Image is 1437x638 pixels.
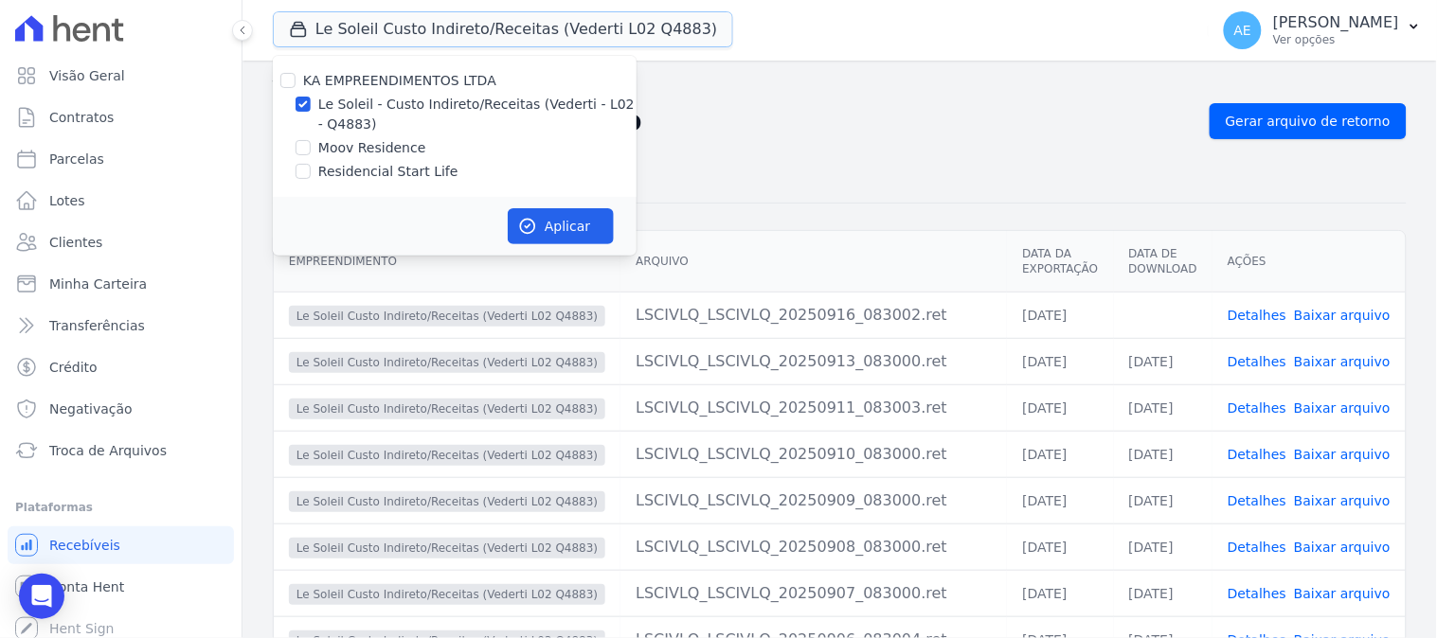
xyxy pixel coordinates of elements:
td: [DATE] [1114,431,1212,477]
span: Recebíveis [49,536,120,555]
div: Open Intercom Messenger [19,574,64,619]
td: [DATE] [1007,570,1113,616]
a: Lotes [8,182,234,220]
a: Detalhes [1228,586,1286,601]
span: Lotes [49,191,85,210]
a: Detalhes [1228,447,1286,462]
h2: Exportações de Retorno [273,104,1195,138]
div: LSCIVLQ_LSCIVLQ_20250908_083000.ret [636,536,992,558]
span: Conta Hent [49,577,124,596]
td: [DATE] [1007,477,1113,523]
label: Le Soleil - Custo Indireto/Receitas (Vederti - L02 - Q4883) [318,95,637,134]
span: Le Soleil Custo Indireto/Receitas (Vederti L02 Q4883) [289,306,605,327]
span: AE [1234,24,1251,37]
span: Visão Geral [49,66,125,85]
td: [DATE] [1114,523,1212,570]
div: Plataformas [15,496,226,519]
a: Detalhes [1228,354,1286,369]
button: Aplicar [508,208,614,244]
div: LSCIVLQ_LSCIVLQ_20250911_083003.ret [636,397,992,419]
span: Transferências [49,316,145,335]
span: Le Soleil Custo Indireto/Receitas (Vederti L02 Q4883) [289,352,605,373]
label: KA EMPREENDIMENTOS LTDA [303,73,496,88]
a: Recebíveis [8,526,234,564]
p: [PERSON_NAME] [1273,13,1399,32]
td: [DATE] [1007,292,1113,338]
th: Empreendimento [274,231,620,292]
a: Transferências [8,307,234,345]
span: Le Soleil Custo Indireto/Receitas (Vederti L02 Q4883) [289,491,605,512]
a: Detalhes [1228,400,1286,416]
span: Le Soleil Custo Indireto/Receitas (Vederti L02 Q4883) [289,584,605,605]
span: Gerar arquivo de retorno [1226,112,1391,131]
a: Baixar arquivo [1294,308,1391,323]
div: LSCIVLQ_LSCIVLQ_20250909_083000.ret [636,489,992,512]
th: Data da Exportação [1007,231,1113,292]
td: [DATE] [1007,431,1113,477]
a: Baixar arquivo [1294,586,1391,601]
a: Troca de Arquivos [8,432,234,470]
a: Conta Hent [8,568,234,606]
nav: Breadcrumb [273,76,1407,96]
div: LSCIVLQ_LSCIVLQ_20250916_083002.ret [636,304,992,327]
a: Gerar arquivo de retorno [1210,103,1407,139]
td: [DATE] [1007,338,1113,384]
span: Parcelas [49,150,104,168]
span: Negativação [49,399,133,418]
span: Le Soleil Custo Indireto/Receitas (Vederti L02 Q4883) [289,538,605,558]
a: Baixar arquivo [1294,400,1391,416]
td: [DATE] [1007,384,1113,431]
span: Clientes [49,233,102,252]
span: Le Soleil Custo Indireto/Receitas (Vederti L02 Q4883) [289,399,605,419]
a: Detalhes [1228,540,1286,555]
span: Troca de Arquivos [49,441,167,460]
a: Baixar arquivo [1294,354,1391,369]
td: [DATE] [1114,338,1212,384]
a: Parcelas [8,140,234,178]
th: Arquivo [620,231,1007,292]
a: Baixar arquivo [1294,447,1391,462]
a: Baixar arquivo [1294,540,1391,555]
span: Le Soleil Custo Indireto/Receitas (Vederti L02 Q4883) [289,445,605,466]
label: Residencial Start Life [318,162,458,182]
button: Le Soleil Custo Indireto/Receitas (Vederti L02 Q4883) [273,11,733,47]
a: Minha Carteira [8,265,234,303]
a: Baixar arquivo [1294,493,1391,508]
a: Contratos [8,98,234,136]
th: Data de Download [1114,231,1212,292]
label: Moov Residence [318,138,426,158]
div: LSCIVLQ_LSCIVLQ_20250910_083000.ret [636,443,992,466]
a: Detalhes [1228,308,1286,323]
a: Crédito [8,348,234,386]
th: Ações [1212,231,1406,292]
td: [DATE] [1114,384,1212,431]
span: Crédito [49,358,98,377]
a: Negativação [8,390,234,428]
a: Detalhes [1228,493,1286,508]
p: Ver opções [1273,32,1399,47]
a: Visão Geral [8,57,234,95]
div: LSCIVLQ_LSCIVLQ_20250913_083000.ret [636,350,992,373]
span: Minha Carteira [49,275,147,293]
td: [DATE] [1114,570,1212,616]
span: Contratos [49,108,114,127]
td: [DATE] [1007,523,1113,570]
button: AE [PERSON_NAME] Ver opções [1209,4,1437,57]
a: Clientes [8,223,234,261]
div: LSCIVLQ_LSCIVLQ_20250907_083000.ret [636,582,992,605]
td: [DATE] [1114,477,1212,523]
